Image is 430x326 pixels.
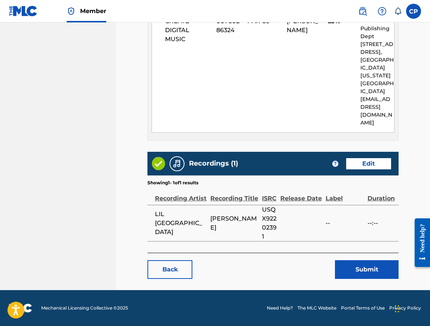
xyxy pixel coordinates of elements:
span: CREATE DIGITAL MUSIC [165,17,211,44]
iframe: Chat Widget [393,290,430,326]
img: MLC Logo [9,6,38,16]
a: Need Help? [267,305,293,311]
span: 00780286324 [216,17,241,35]
span: LIL [GEOGRAPHIC_DATA] [155,210,207,237]
div: Recording Title [210,186,258,203]
div: ISRC [262,186,277,203]
span: --:-- [368,219,395,228]
p: [STREET_ADDRESS], [360,40,394,56]
span: Member [80,7,106,15]
p: [GEOGRAPHIC_DATA][US_STATE] [360,56,394,80]
p: [EMAIL_ADDRESS][DOMAIN_NAME] [360,95,394,127]
p: CMG Publishing Dept [360,17,394,40]
img: search [358,7,367,16]
img: Recordings [173,159,182,168]
div: Drag [395,298,399,320]
h5: Recordings (1) [189,159,238,168]
a: Back [147,260,192,279]
p: Showing 1 - 1 of 1 results [147,179,198,186]
div: User Menu [406,4,421,19]
span: USQX92202391 [262,205,277,241]
p: [GEOGRAPHIC_DATA] [360,80,394,95]
img: logo [9,304,32,313]
a: Edit [346,158,391,169]
img: Top Rightsholder [67,7,76,16]
img: Valid [152,157,165,170]
button: Submit [335,260,399,279]
div: Notifications [394,7,402,15]
div: Label [326,186,364,203]
a: The MLC Website [298,305,336,311]
span: Mechanical Licensing Collective © 2025 [41,305,128,311]
img: help [378,7,387,16]
span: ? [332,161,338,167]
span: [PERSON_NAME] [210,214,258,232]
div: Release Date [280,186,322,203]
div: Help [375,4,390,19]
div: Recording Artist [155,186,207,203]
a: Public Search [355,4,370,19]
iframe: Resource Center [409,212,430,273]
a: Privacy Policy [389,305,421,311]
span: -- [326,219,364,228]
div: Duration [368,186,395,203]
a: Portal Terms of Use [341,305,385,311]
